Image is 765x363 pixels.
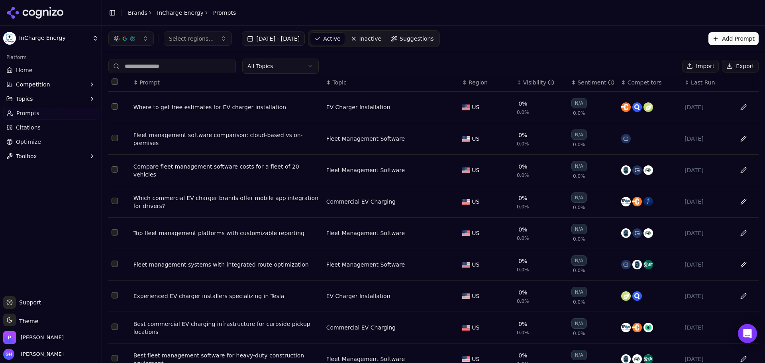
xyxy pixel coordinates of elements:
span: Prompts [213,9,236,17]
span: Perrill [21,334,64,341]
button: Export [722,60,759,73]
span: Inactive [359,35,382,43]
img: US flag [462,230,470,236]
span: 0.0% [573,236,585,242]
img: tesla [643,102,653,112]
div: 0% [518,226,527,233]
button: Select row 4 [112,198,118,204]
a: Active [310,32,345,45]
span: US [472,198,479,206]
div: [DATE] [685,166,728,174]
img: US flag [462,167,470,173]
div: ↕Visibility [517,78,565,86]
img: qmerit [632,291,642,301]
a: Compare fleet management software costs for a fleet of 20 vehicles [133,163,320,179]
div: 0% [518,288,527,296]
button: Edit in sheet [737,321,750,334]
div: Top fleet management platforms with customizable reporting [133,229,320,237]
th: sentiment [568,74,618,92]
img: geotab [632,165,642,175]
span: Prompts [16,109,39,117]
span: 0.0% [573,204,585,211]
a: Brands [128,10,147,16]
div: [DATE] [685,292,728,300]
a: Fleet Management Software [326,355,405,363]
span: 0.0% [517,172,529,179]
button: Edit in sheet [737,227,750,239]
a: Fleet Management Software [326,166,405,174]
img: US flag [462,325,470,331]
a: Where to get free estimates for EV charger installation [133,103,320,111]
a: Fleet Management Software [326,135,405,143]
a: Best commercial EV charging infrastructure for curbside pickup locations [133,320,320,336]
button: Select row 8 [112,324,118,330]
img: US flag [462,104,470,110]
div: 0% [518,100,527,108]
img: evgo [621,323,631,332]
div: ↕Competitors [621,78,678,86]
span: 0.0% [573,267,585,274]
div: N/A [571,161,587,171]
div: [DATE] [685,324,728,332]
button: Open organization switcher [3,331,64,344]
button: Select row 5 [112,229,118,235]
button: Select row 7 [112,292,118,298]
div: 0% [518,131,527,139]
span: US [472,355,479,363]
span: US [472,166,479,174]
div: Fleet management software comparison: cloud-based vs on-premises [133,131,320,147]
th: Last Run [681,74,731,92]
a: Citations [3,121,98,134]
span: 0.0% [517,141,529,147]
img: chargepoint [632,323,642,332]
span: Competitors [628,78,662,86]
img: Grace Hallen [3,349,14,360]
button: Select row 3 [112,166,118,173]
div: [DATE] [685,103,728,111]
span: Prompt [139,78,159,86]
span: US [472,324,479,332]
img: blink [643,323,653,332]
img: geotab [621,134,631,143]
a: Fleet management systems with integrated route optimization [133,261,320,269]
a: Suggestions [387,32,438,45]
img: US flag [462,136,470,142]
img: US flag [462,293,470,299]
img: samsara [621,228,631,238]
div: 0% [518,163,527,171]
button: Edit in sheet [737,195,750,208]
div: N/A [571,255,587,266]
a: Home [3,64,98,77]
span: 0.0% [573,141,585,148]
div: ↕Topic [326,78,456,86]
div: EV Charger Installation [326,292,390,300]
span: US [472,292,479,300]
span: Topics [16,95,33,103]
span: Theme [16,318,38,324]
img: electrify america [643,197,653,206]
div: Experienced EV charger installers specializing in Tesla [133,292,320,300]
div: Sentiment [577,78,614,86]
nav: breadcrumb [128,9,236,17]
div: Which commercial EV charger brands offer mobile app integration for drivers? [133,194,320,210]
button: Open user button [3,349,64,360]
div: N/A [571,130,587,140]
div: ↕Prompt [133,78,320,86]
div: [DATE] [685,135,728,143]
div: N/A [571,287,587,297]
div: N/A [571,98,587,108]
a: EV Charger Installation [326,103,390,111]
img: geotab [621,260,631,269]
div: N/A [571,224,587,234]
div: Platform [3,51,98,64]
button: Select row 1 [112,103,118,110]
span: US [472,229,479,237]
div: [DATE] [685,355,728,363]
span: 0.0% [573,173,585,179]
